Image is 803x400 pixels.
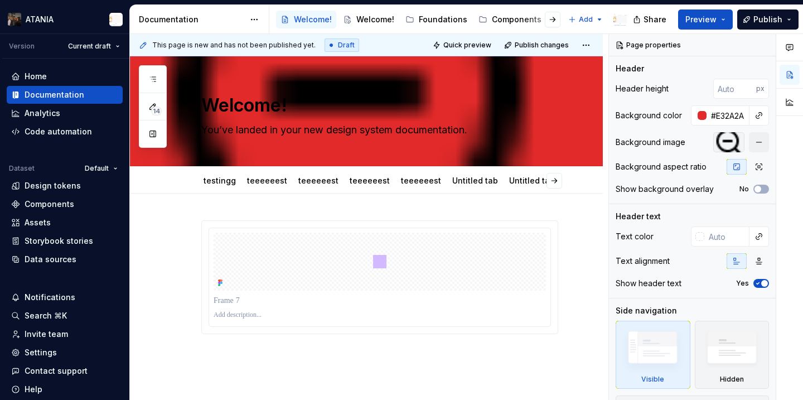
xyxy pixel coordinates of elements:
a: Untitled tab [452,176,498,185]
span: Default [85,164,109,173]
a: Storybook stories [7,232,123,250]
div: Documentation [139,14,244,25]
div: Header text [616,211,661,222]
a: Settings [7,344,123,362]
a: Analytics [7,104,123,122]
button: Publish [737,9,799,30]
div: Design tokens [25,180,81,191]
div: Hidden [695,321,770,389]
input: Auto [707,105,749,126]
div: ATANIA [26,14,54,25]
div: Help [25,384,42,395]
div: Show header text [616,278,681,289]
a: Welcome! [276,11,336,28]
div: testingg [199,168,240,192]
div: Version [9,42,35,51]
div: Components [25,199,74,210]
div: teeeeeest [396,168,446,192]
div: Welcome! [356,14,394,25]
button: Preview [678,9,733,30]
input: Auto [704,226,749,247]
textarea: Welcome! [199,92,556,119]
a: Code automation [7,123,123,141]
div: Notifications [25,292,75,303]
img: Nikki Craciun [613,13,627,26]
button: Publish changes [501,37,574,53]
button: Current draft [63,38,125,54]
img: Nikki Craciun [109,13,123,26]
div: Storybook stories [25,235,93,247]
a: Home [7,68,123,85]
a: teeeeeest [298,176,338,185]
span: Preview [685,14,717,25]
button: Add [565,12,607,27]
div: Welcome! [294,14,332,25]
a: Assets [7,214,123,232]
button: Help [7,380,123,398]
a: teeeeeest [247,176,287,185]
span: Draft [338,41,355,50]
div: Untitled tab [505,168,559,192]
div: Background aspect ratio [616,161,707,172]
div: Assets [25,217,51,228]
input: Auto [713,79,756,99]
div: Foundations [419,14,467,25]
div: Text color [616,231,654,242]
a: testingg [204,176,236,185]
label: No [739,185,749,194]
span: Quick preview [443,41,491,50]
a: teeeeeest [401,176,441,185]
a: teeeeeest [350,176,390,185]
span: Publish [753,14,782,25]
button: ATANIANikki Craciun [2,7,127,31]
div: Analytics [25,108,60,119]
div: teeeeeest [345,168,394,192]
button: Notifications [7,288,123,306]
span: Share [644,14,666,25]
button: Search ⌘K [7,307,123,325]
div: Contact support [25,365,88,377]
div: Visible [641,375,664,384]
button: Contact support [7,362,123,380]
div: Header [616,63,644,74]
div: Search ⌘K [25,310,67,321]
button: Default [80,161,123,176]
div: Home [25,71,47,82]
div: Show background overlay [616,184,714,195]
div: Visible [616,321,690,389]
textarea: You’ve landed in your new design system documentation. [199,121,556,139]
a: Untitled tab [509,176,555,185]
div: Untitled tab [448,168,502,192]
div: Hidden [720,375,744,384]
div: Text alignment [616,256,670,267]
div: teeeeeest [294,168,343,192]
span: Current draft [68,42,111,51]
div: Settings [25,347,57,358]
a: Documentation [7,86,123,104]
div: Documentation [25,89,84,100]
a: Welcome! [338,11,399,28]
div: teeeeeest [243,168,292,192]
div: Code automation [25,126,92,137]
div: Components [492,14,541,25]
div: Invite team [25,329,68,340]
span: Add [579,15,593,24]
button: Share [627,9,674,30]
div: Dataset [9,164,35,173]
a: Foundations [401,11,472,28]
a: Invite team [7,325,123,343]
div: Background color [616,110,682,121]
p: px [756,84,765,93]
div: Header height [616,83,669,94]
div: Background image [616,137,685,148]
div: Data sources [25,254,76,265]
div: Side navigation [616,305,677,316]
div: Page tree [276,8,563,31]
img: 6406f678-1b55-468d-98ac-69dd53595fce.png [8,13,21,26]
a: Data sources [7,250,123,268]
label: Yes [736,279,749,288]
button: Quick preview [429,37,496,53]
span: This page is new and has not been published yet. [152,41,316,50]
a: Components [474,11,546,28]
a: Components [7,195,123,213]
